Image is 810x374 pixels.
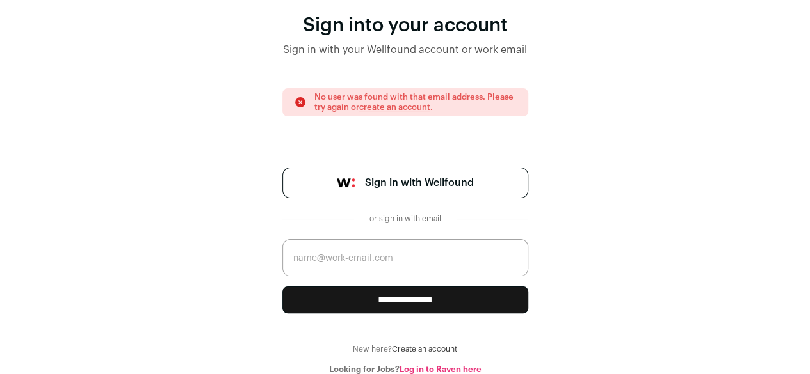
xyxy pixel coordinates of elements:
[314,92,517,113] p: No user was found with that email address. Please try again or .
[364,214,446,224] div: or sign in with email
[282,168,528,198] a: Sign in with Wellfound
[282,42,528,58] div: Sign in with your Wellfound account or work email
[337,178,355,187] img: wellfound-symbol-flush-black-fb3c872781a75f747ccb3a119075da62bfe97bd399995f84a933054e44a575c4.png
[359,103,430,111] a: create an account
[400,365,482,373] a: Log in to Raven here
[282,239,528,276] input: name@work-email.com
[392,345,457,353] a: Create an account
[365,175,474,191] span: Sign in with Wellfound
[282,344,528,354] div: New here?
[282,14,528,37] div: Sign into your account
